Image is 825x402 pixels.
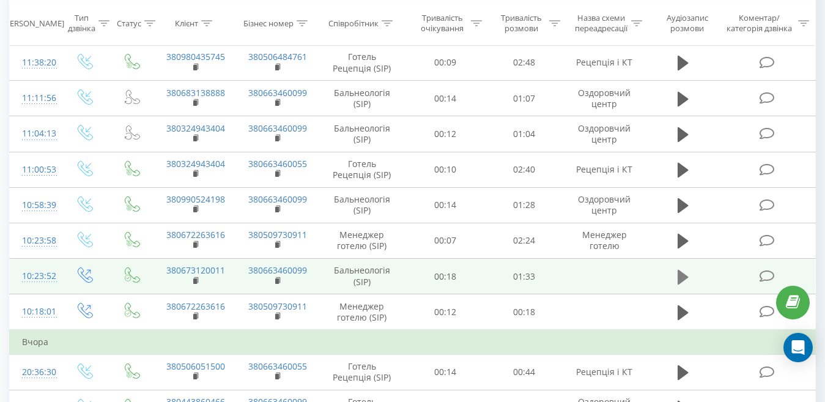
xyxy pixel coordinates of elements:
[406,223,485,258] td: 00:07
[22,264,48,288] div: 10:23:52
[166,87,225,99] a: 380683138888
[406,116,485,152] td: 00:12
[318,354,406,390] td: Готель Рецепція (SIP)
[485,45,564,80] td: 02:48
[248,300,307,312] a: 380509730911
[406,354,485,390] td: 00:14
[166,158,225,169] a: 380324943404
[318,294,406,330] td: Менеджер готелю (SIP)
[166,51,225,62] a: 380980435745
[318,187,406,223] td: Бальнеологія (SIP)
[318,223,406,258] td: Менеджер готелю (SIP)
[485,294,564,330] td: 00:18
[485,259,564,294] td: 01:33
[563,152,645,187] td: Рецепція і КТ
[166,360,225,372] a: 380506051500
[2,18,64,28] div: [PERSON_NAME]
[10,330,816,354] td: Вчора
[22,122,48,146] div: 11:04:13
[68,13,95,34] div: Тип дзвінка
[417,13,468,34] div: Тривалість очікування
[248,122,307,134] a: 380663460099
[166,300,225,312] a: 380672263616
[318,81,406,116] td: Бальнеологія (SIP)
[166,193,225,205] a: 380990524198
[248,51,307,62] a: 380506484761
[117,18,141,28] div: Статус
[485,354,564,390] td: 00:44
[406,187,485,223] td: 00:14
[563,354,645,390] td: Рецепція і КТ
[22,158,48,182] div: 11:00:53
[22,300,48,324] div: 10:18:01
[243,18,294,28] div: Бізнес номер
[22,360,48,384] div: 20:36:30
[175,18,198,28] div: Клієнт
[22,229,48,253] div: 10:23:58
[563,81,645,116] td: Оздоровчий центр
[563,116,645,152] td: Оздоровчий центр
[406,45,485,80] td: 00:09
[318,45,406,80] td: Готель Рецепція (SIP)
[485,187,564,223] td: 01:28
[248,158,307,169] a: 380663460055
[485,81,564,116] td: 01:07
[248,229,307,240] a: 380509730911
[22,193,48,217] div: 10:58:39
[563,187,645,223] td: Оздоровчий центр
[496,13,547,34] div: Тривалість розмови
[318,116,406,152] td: Бальнеологія (SIP)
[485,223,564,258] td: 02:24
[318,259,406,294] td: Бальнеологія (SIP)
[248,264,307,276] a: 380663460099
[563,45,645,80] td: Рецепція і КТ
[485,116,564,152] td: 01:04
[406,294,485,330] td: 00:12
[166,122,225,134] a: 380324943404
[248,87,307,99] a: 380663460099
[318,152,406,187] td: Готель Рецепція (SIP)
[723,13,795,34] div: Коментар/категорія дзвінка
[406,81,485,116] td: 00:14
[656,13,718,34] div: Аудіозапис розмови
[485,152,564,187] td: 02:40
[783,333,813,362] div: Open Intercom Messenger
[22,86,48,110] div: 11:11:56
[248,360,307,372] a: 380663460055
[406,152,485,187] td: 00:10
[563,223,645,258] td: Менеджер готелю
[328,18,379,28] div: Співробітник
[22,51,48,75] div: 11:38:20
[248,193,307,205] a: 380663460099
[166,229,225,240] a: 380672263616
[574,13,628,34] div: Назва схеми переадресації
[166,264,225,276] a: 380673120011
[406,259,485,294] td: 00:18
